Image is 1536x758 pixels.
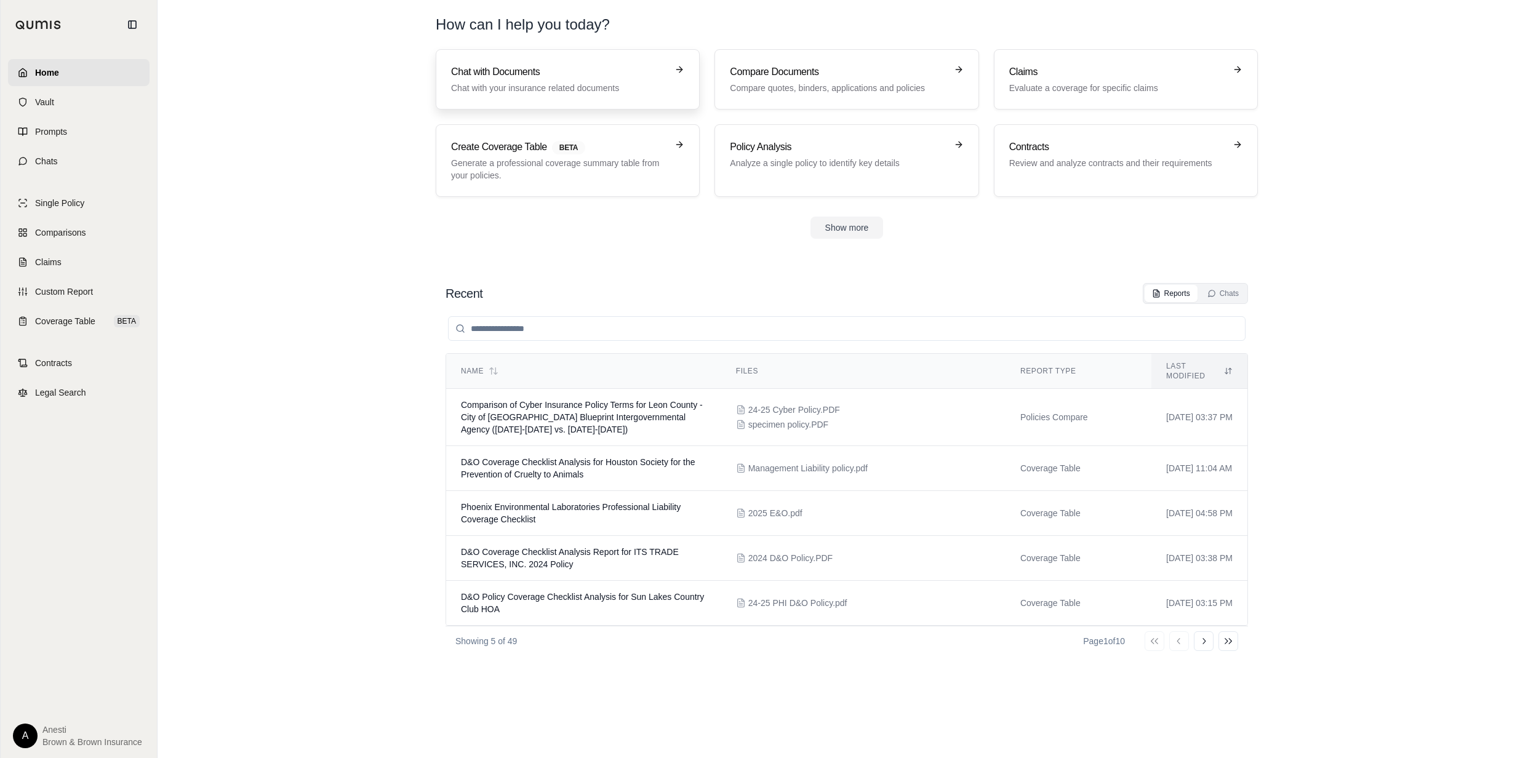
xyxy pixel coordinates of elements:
[1009,65,1225,79] h3: Claims
[748,404,840,416] span: 24-25 Cyber Policy.PDF
[8,349,150,377] a: Contracts
[552,141,585,154] span: BETA
[35,197,84,209] span: Single Policy
[748,418,828,431] span: specimen policy.PDF
[8,189,150,217] a: Single Policy
[436,49,700,110] a: Chat with DocumentsChat with your insurance related documents
[13,724,38,748] div: A
[8,219,150,246] a: Comparisons
[8,59,150,86] a: Home
[461,547,679,569] span: D&O Coverage Checklist Analysis Report for ITS TRADE SERVICES, INC. 2024 Policy
[461,366,706,376] div: Name
[436,15,1258,34] h1: How can I help you today?
[1145,285,1198,302] button: Reports
[730,82,946,94] p: Compare quotes, binders, applications and policies
[730,140,946,154] h3: Policy Analysis
[35,256,62,268] span: Claims
[1200,285,1246,302] button: Chats
[1151,581,1247,626] td: [DATE] 03:15 PM
[1006,536,1151,581] td: Coverage Table
[451,140,667,154] h3: Create Coverage Table
[1006,389,1151,446] td: Policies Compare
[1166,361,1233,381] div: Last modified
[8,89,150,116] a: Vault
[748,507,802,519] span: 2025 E&O.pdf
[721,354,1006,389] th: Files
[451,65,667,79] h3: Chat with Documents
[1006,491,1151,536] td: Coverage Table
[714,124,978,197] a: Policy AnalysisAnalyze a single policy to identify key details
[714,49,978,110] a: Compare DocumentsCompare quotes, binders, applications and policies
[8,118,150,145] a: Prompts
[15,20,62,30] img: Qumis Logo
[810,217,884,239] button: Show more
[1009,157,1225,169] p: Review and analyze contracts and their requirements
[1006,446,1151,491] td: Coverage Table
[455,635,517,647] p: Showing 5 of 49
[1009,140,1225,154] h3: Contracts
[35,126,67,138] span: Prompts
[446,285,482,302] h2: Recent
[35,66,59,79] span: Home
[35,357,72,369] span: Contracts
[461,592,704,614] span: D&O Policy Coverage Checklist Analysis for Sun Lakes Country Club HOA
[461,400,703,434] span: Comparison of Cyber Insurance Policy Terms for Leon County - City of Tallahassee Blueprint Interg...
[1151,536,1247,581] td: [DATE] 03:38 PM
[748,462,868,474] span: Management Liability policy.pdf
[1152,289,1190,298] div: Reports
[8,148,150,175] a: Chats
[451,157,667,182] p: Generate a professional coverage summary table from your policies.
[730,157,946,169] p: Analyze a single policy to identify key details
[35,315,95,327] span: Coverage Table
[994,124,1258,197] a: ContractsReview and analyze contracts and their requirements
[114,315,140,327] span: BETA
[436,124,700,197] a: Create Coverage TableBETAGenerate a professional coverage summary table from your policies.
[1151,389,1247,446] td: [DATE] 03:37 PM
[1006,581,1151,626] td: Coverage Table
[1006,354,1151,389] th: Report Type
[748,597,847,609] span: 24-25 PHI D&O Policy.pdf
[8,379,150,406] a: Legal Search
[461,457,695,479] span: D&O Coverage Checklist Analysis for Houston Society for the Prevention of Cruelty to Animals
[8,278,150,305] a: Custom Report
[730,65,946,79] h3: Compare Documents
[461,502,681,524] span: Phoenix Environmental Laboratories Professional Liability Coverage Checklist
[35,96,54,108] span: Vault
[8,308,150,335] a: Coverage TableBETA
[35,226,86,239] span: Comparisons
[35,386,86,399] span: Legal Search
[1009,82,1225,94] p: Evaluate a coverage for specific claims
[8,249,150,276] a: Claims
[122,15,142,34] button: Collapse sidebar
[1207,289,1239,298] div: Chats
[994,49,1258,110] a: ClaimsEvaluate a coverage for specific claims
[42,724,142,736] span: Anesti
[1083,635,1125,647] div: Page 1 of 10
[748,552,833,564] span: 2024 D&O Policy.PDF
[1151,491,1247,536] td: [DATE] 04:58 PM
[35,285,93,298] span: Custom Report
[42,736,142,748] span: Brown & Brown Insurance
[1151,446,1247,491] td: [DATE] 11:04 AM
[35,155,58,167] span: Chats
[451,82,667,94] p: Chat with your insurance related documents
